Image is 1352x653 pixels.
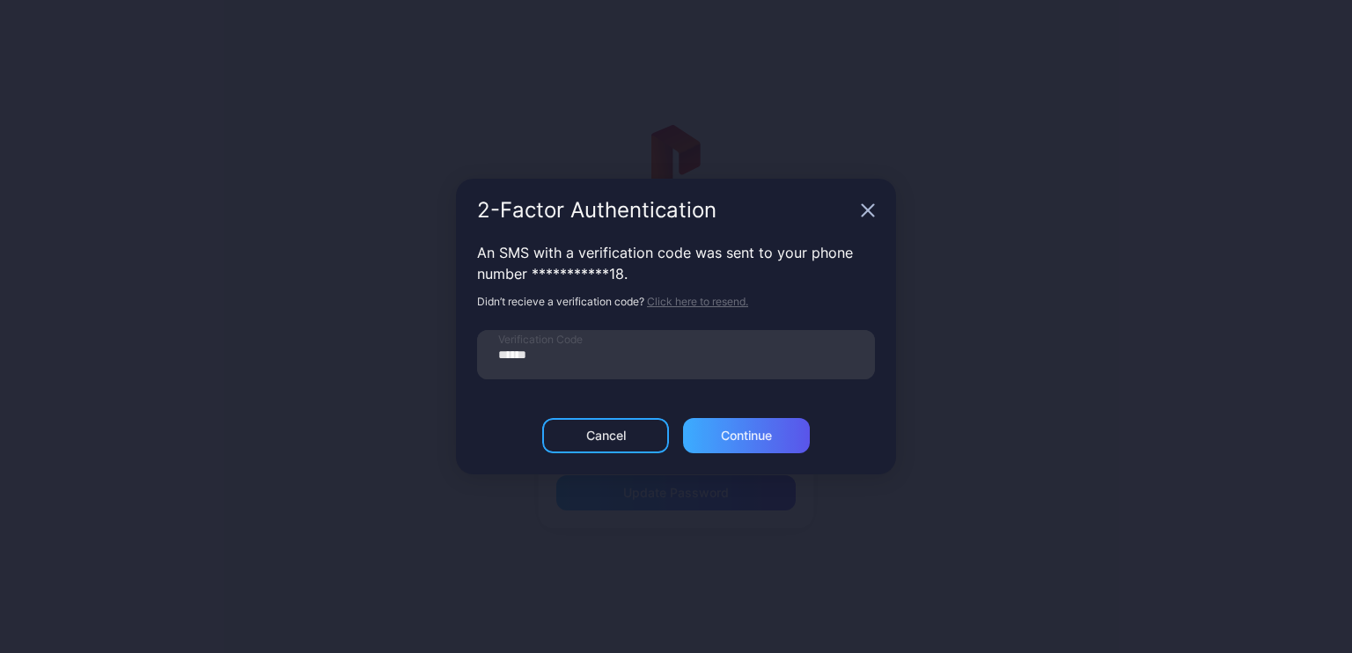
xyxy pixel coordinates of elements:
[586,429,626,443] div: Cancel
[683,418,810,453] button: Continue
[477,242,875,284] div: An SMS with a verification code was sent to your phone number ***********18 .
[647,295,748,309] button: Click here to resend.
[477,330,875,379] input: Verification Code
[721,429,772,443] div: Continue
[477,295,875,309] div: Didn’t recieve a verification code?
[542,418,669,453] button: Cancel
[477,200,854,221] div: 2-Factor Authentication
